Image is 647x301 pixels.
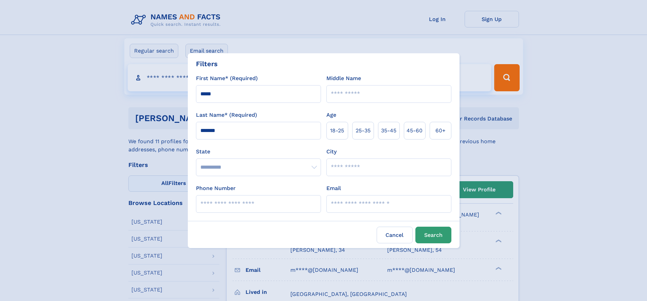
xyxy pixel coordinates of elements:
[381,127,396,135] span: 35‑45
[196,184,236,192] label: Phone Number
[415,227,451,243] button: Search
[196,111,257,119] label: Last Name* (Required)
[435,127,446,135] span: 60+
[326,148,337,156] label: City
[330,127,344,135] span: 18‑25
[196,59,218,69] div: Filters
[356,127,371,135] span: 25‑35
[326,111,336,119] label: Age
[407,127,423,135] span: 45‑60
[326,184,341,192] label: Email
[326,74,361,82] label: Middle Name
[196,74,258,82] label: First Name* (Required)
[377,227,413,243] label: Cancel
[196,148,321,156] label: State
